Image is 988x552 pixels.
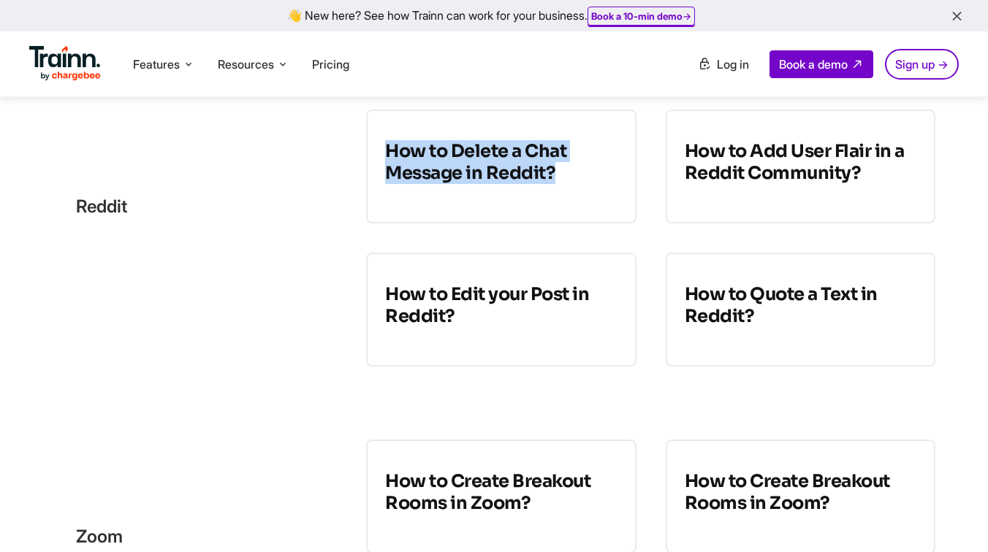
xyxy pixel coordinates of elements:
[666,110,935,223] a: How to Add User Flair in a Reddit Community?
[312,57,349,72] a: Pricing
[769,50,873,78] a: Book a demo
[591,10,683,22] b: Book a 10-min demo
[779,57,848,72] span: Book a demo
[366,110,636,223] a: How to Delete a Chat Message in Reddit?
[385,140,617,184] h3: How to Delete a Chat Message in Reddit?
[915,482,988,552] iframe: Chat Widget
[685,140,916,184] h3: How to Add User Flair in a Reddit Community?
[29,46,101,81] img: Trainn Logo
[885,49,959,80] a: Sign up →
[218,56,274,72] span: Resources
[717,57,749,72] span: Log in
[689,51,758,77] a: Log in
[385,470,617,514] h3: How to Create Breakout Rooms in Zoom?
[666,253,935,367] a: How to Quote a Text in Reddit?
[9,9,979,23] div: 👋 New here? See how Trainn can work for your business.
[385,283,617,327] h3: How to Edit your Post in Reddit?
[366,253,636,367] a: How to Edit your Post in Reddit?
[685,470,916,514] h3: How to Create Breakout Rooms in Zoom?
[133,56,180,72] span: Features
[591,10,691,22] a: Book a 10-min demo→
[685,283,916,327] h3: How to Quote a Text in Reddit?
[53,110,337,303] div: reddit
